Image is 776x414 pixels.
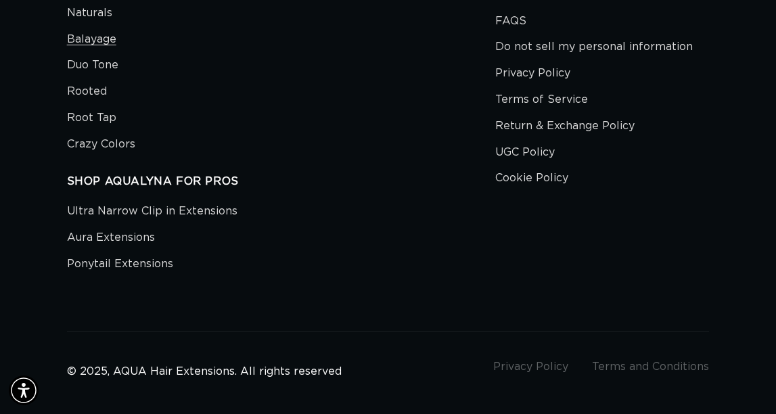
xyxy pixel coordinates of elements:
[67,3,112,26] a: Naturals
[495,165,568,191] a: Cookie Policy
[67,175,281,189] h2: SHOP AQUALYNA FOR PROS
[67,251,173,277] a: Ponytail Extensions
[67,52,118,78] a: Duo Tone
[495,34,693,60] a: Do not sell my personal information
[493,361,568,372] a: Privacy Policy
[592,361,709,372] a: Terms and Conditions
[67,366,342,377] small: © 2025, AQUA Hair Extensions. All rights reserved
[495,87,588,113] a: Terms of Service
[67,78,107,105] a: Rooted
[67,131,135,158] a: Crazy Colors
[67,225,155,251] a: Aura Extensions
[67,105,116,131] a: Root Tap
[9,375,39,405] div: Accessibility Menu
[495,113,635,139] a: Return & Exchange Policy
[67,26,116,53] a: Balayage
[495,60,570,87] a: Privacy Policy
[67,202,237,225] a: Ultra Narrow Clip in Extensions
[495,8,526,34] a: FAQS
[495,139,555,166] a: UGC Policy
[708,349,776,414] iframe: Chat Widget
